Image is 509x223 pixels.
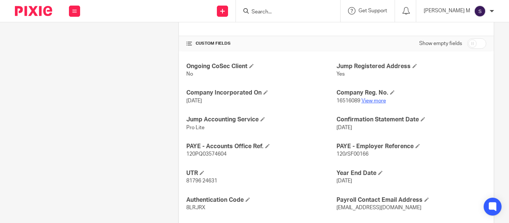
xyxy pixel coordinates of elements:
span: [DATE] [336,125,352,130]
span: [EMAIL_ADDRESS][DOMAIN_NAME] [336,205,421,210]
span: 8LRJRX [186,205,205,210]
span: Yes [336,71,345,77]
span: No [186,71,193,77]
p: [PERSON_NAME] M [424,7,470,15]
h4: Company Reg. No. [336,89,486,97]
span: 81796 24631 [186,178,217,184]
h4: UTR [186,169,336,177]
span: [DATE] [186,98,202,103]
h4: Jump Registered Address [336,63,486,70]
span: [DATE] [336,178,352,184]
a: View more [361,98,386,103]
span: Get Support [358,8,387,13]
h4: Payroll Contact Email Address [336,196,486,204]
h4: PAYE - Accounts Office Ref. [186,143,336,150]
h4: CUSTOM FIELDS [186,41,336,47]
label: Show empty fields [419,40,462,47]
span: 120PQ03574604 [186,152,227,157]
span: 120/SF00166 [336,152,369,157]
span: Pro Lite [186,125,205,130]
h4: Confirmation Statement Date [336,116,486,124]
img: svg%3E [474,5,486,17]
h4: PAYE - Employer Reference [336,143,486,150]
h4: Year End Date [336,169,486,177]
h4: Ongoing CoSec Client [186,63,336,70]
h4: Company Incorporated On [186,89,336,97]
span: 16516089 [336,98,360,103]
h4: Jump Accounting Service [186,116,336,124]
img: Pixie [15,6,52,16]
h4: Authentication Code [186,196,336,204]
input: Search [251,9,318,16]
